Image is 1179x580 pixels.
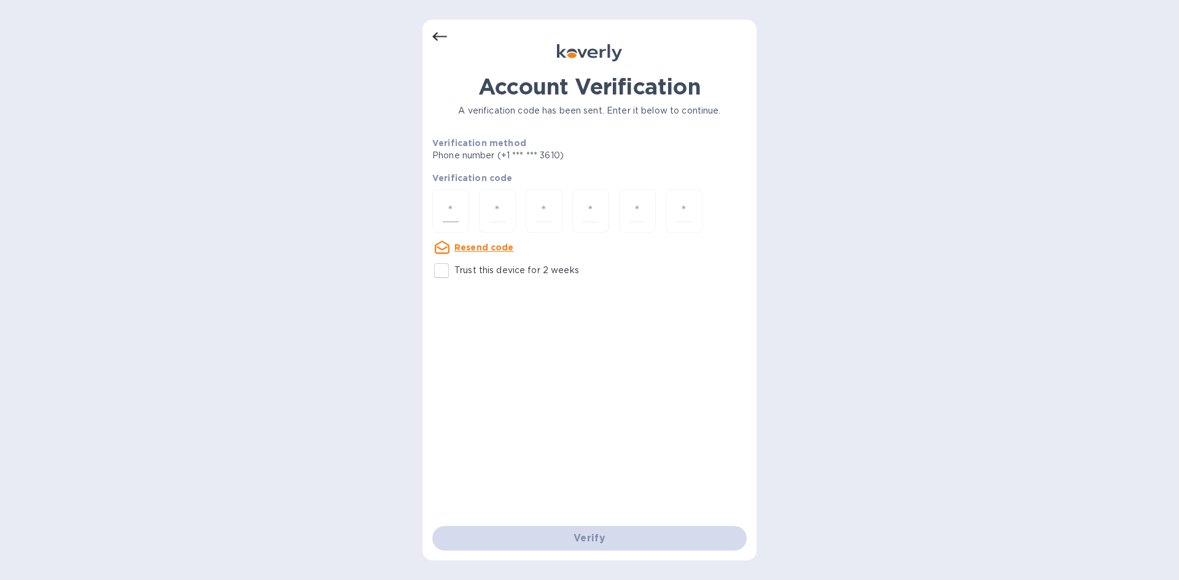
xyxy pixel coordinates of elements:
p: Phone number (+1 *** *** 3610) [432,149,658,162]
p: Verification code [432,172,747,184]
h1: Account Verification [432,74,747,99]
b: Verification method [432,138,526,148]
p: Trust this device for 2 weeks [454,264,579,277]
u: Resend code [454,242,514,252]
p: A verification code has been sent. Enter it below to continue. [432,104,747,117]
